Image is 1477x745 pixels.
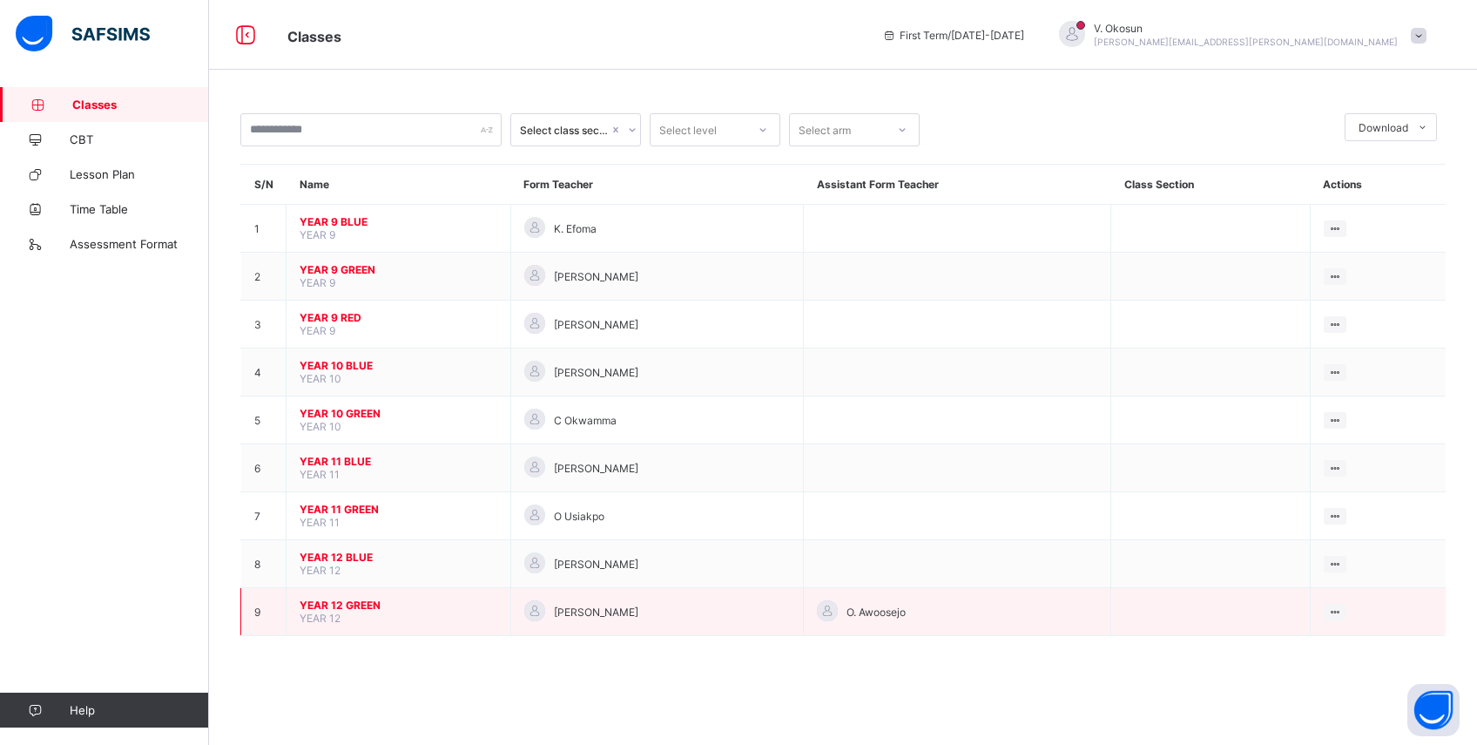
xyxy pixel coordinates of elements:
[70,132,209,146] span: CBT
[300,599,497,612] span: YEAR 12 GREEN
[300,215,497,228] span: YEAR 9 BLUE
[804,165,1111,205] th: Assistant Form Teacher
[72,98,209,112] span: Classes
[300,359,497,372] span: YEAR 10 BLUE
[70,167,209,181] span: Lesson Plan
[1359,121,1408,134] span: Download
[300,503,497,516] span: YEAR 11 GREEN
[554,414,617,427] span: C Okwamma
[300,468,340,481] span: YEAR 11
[1042,21,1435,50] div: V.Okosun
[554,318,638,331] span: [PERSON_NAME]
[70,237,209,251] span: Assessment Format
[846,606,906,619] span: O. Awoosejo
[554,606,638,619] span: [PERSON_NAME]
[300,407,497,420] span: YEAR 10 GREEN
[554,366,638,379] span: [PERSON_NAME]
[300,420,341,433] span: YEAR 10
[241,301,287,349] td: 3
[241,253,287,301] td: 2
[520,124,609,137] div: Select class section
[241,349,287,396] td: 4
[554,558,638,571] span: [PERSON_NAME]
[300,455,497,468] span: YEAR 11 BLUE
[799,113,851,146] div: Select arm
[287,165,511,205] th: Name
[300,276,335,289] span: YEAR 9
[300,612,341,625] span: YEAR 12
[300,551,497,564] span: YEAR 12 BLUE
[554,270,638,283] span: [PERSON_NAME]
[554,222,597,235] span: K. Efoma
[300,228,335,241] span: YEAR 9
[241,492,287,540] td: 7
[241,396,287,444] td: 5
[1407,684,1460,736] button: Open asap
[1094,37,1398,47] span: [PERSON_NAME][EMAIL_ADDRESS][PERSON_NAME][DOMAIN_NAME]
[241,444,287,492] td: 6
[241,205,287,253] td: 1
[300,263,497,276] span: YEAR 9 GREEN
[241,588,287,636] td: 9
[300,516,340,529] span: YEAR 11
[287,28,341,45] span: Classes
[1111,165,1310,205] th: Class Section
[554,510,604,523] span: O Usiakpo
[70,703,208,717] span: Help
[16,16,150,52] img: safsims
[300,372,341,385] span: YEAR 10
[1094,22,1398,35] span: V. Okosun
[554,462,638,475] span: [PERSON_NAME]
[300,324,335,337] span: YEAR 9
[1310,165,1446,205] th: Actions
[241,540,287,588] td: 8
[510,165,804,205] th: Form Teacher
[70,202,209,216] span: Time Table
[659,113,717,146] div: Select level
[882,29,1024,42] span: session/term information
[300,311,497,324] span: YEAR 9 RED
[241,165,287,205] th: S/N
[300,564,341,577] span: YEAR 12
